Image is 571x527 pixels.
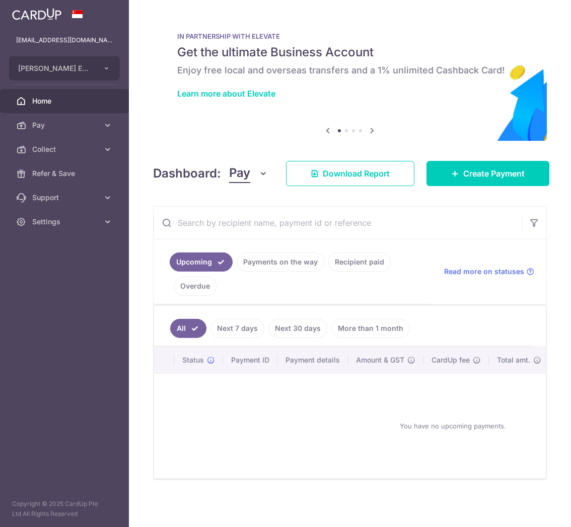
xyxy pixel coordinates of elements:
[237,252,324,272] a: Payments on the way
[444,267,524,277] span: Read more on statuses
[32,193,99,203] span: Support
[463,167,525,180] span: Create Payment
[323,167,390,180] span: Download Report
[182,355,204,365] span: Status
[177,89,275,99] a: Learn more about Elevate
[331,319,410,338] a: More than 1 month
[444,267,534,277] a: Read more on statuses
[223,347,277,373] th: Payment ID
[16,35,113,45] p: [EMAIL_ADDRESS][DOMAIN_NAME]
[328,252,391,272] a: Recipient paid
[177,64,523,76] h6: Enjoy free local and overseas transfers and a 1% unlimited Cashback Card!
[277,347,348,373] th: Payment details
[32,217,99,227] span: Settings
[32,168,99,179] span: Refer & Save
[229,164,250,183] span: Pay
[9,56,120,80] button: [PERSON_NAME] EYE CARE PTE. LTD.
[286,161,414,186] a: Download Report
[170,319,206,338] a: All
[177,44,523,60] h5: Get the ultimate Business Account
[32,120,99,130] span: Pay
[18,63,93,73] span: [PERSON_NAME] EYE CARE PTE. LTD.
[426,161,549,186] a: Create Payment
[12,8,61,20] img: CardUp
[210,319,264,338] a: Next 7 days
[153,16,547,141] img: Renovation banner
[177,32,523,40] p: IN PARTNERSHIP WITH ELEVATE
[356,355,404,365] span: Amount & GST
[507,497,561,522] iframe: Opens a widget where you can find more information
[32,144,99,154] span: Collect
[268,319,327,338] a: Next 30 days
[170,252,233,272] a: Upcoming
[174,277,217,296] a: Overdue
[497,355,530,365] span: Total amt.
[32,96,99,106] span: Home
[154,207,522,239] input: Search by recipient name, payment id or reference
[432,355,470,365] span: CardUp fee
[153,164,221,183] h4: Dashboard:
[229,164,268,183] button: Pay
